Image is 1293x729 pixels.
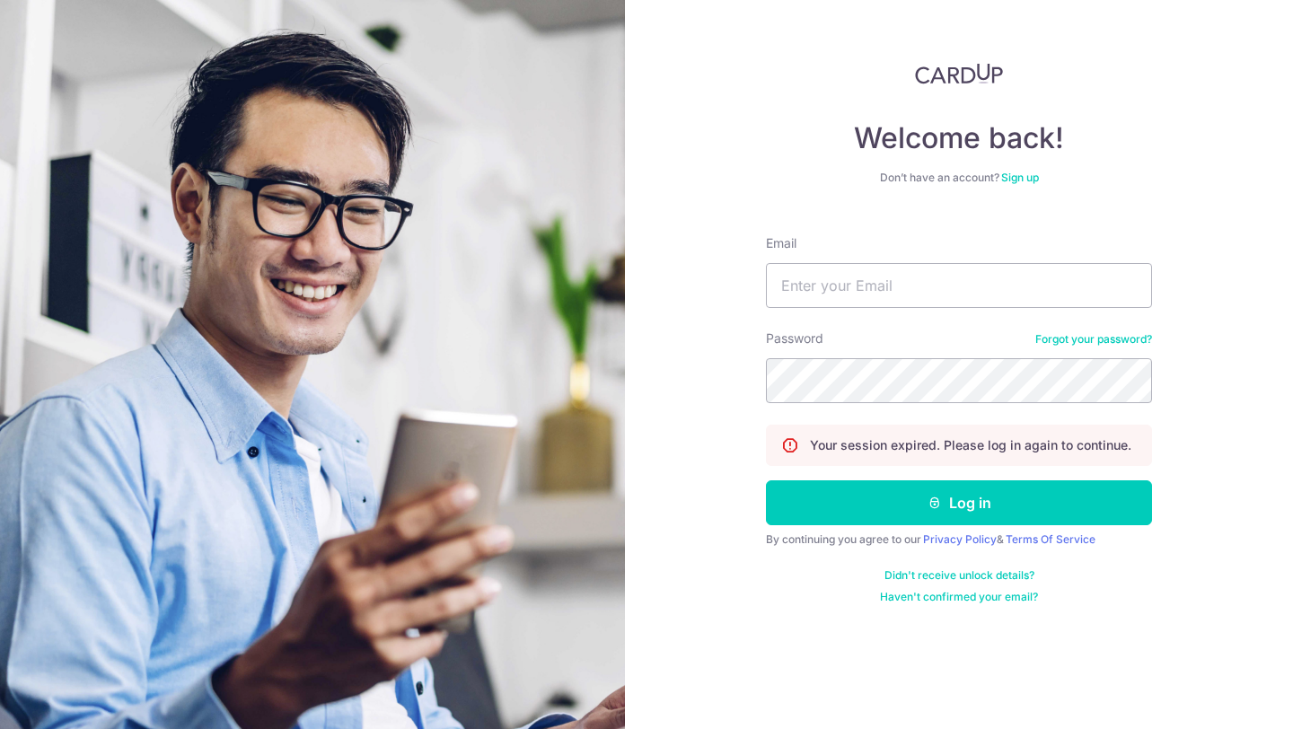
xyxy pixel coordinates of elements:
[1001,171,1039,184] a: Sign up
[766,263,1152,308] input: Enter your Email
[880,590,1038,604] a: Haven't confirmed your email?
[766,234,796,252] label: Email
[766,532,1152,547] div: By continuing you agree to our &
[884,568,1034,583] a: Didn't receive unlock details?
[766,171,1152,185] div: Don’t have an account?
[766,120,1152,156] h4: Welcome back!
[1006,532,1095,546] a: Terms Of Service
[1035,332,1152,347] a: Forgot your password?
[766,480,1152,525] button: Log in
[766,329,823,347] label: Password
[915,63,1003,84] img: CardUp Logo
[810,436,1131,454] p: Your session expired. Please log in again to continue.
[923,532,997,546] a: Privacy Policy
